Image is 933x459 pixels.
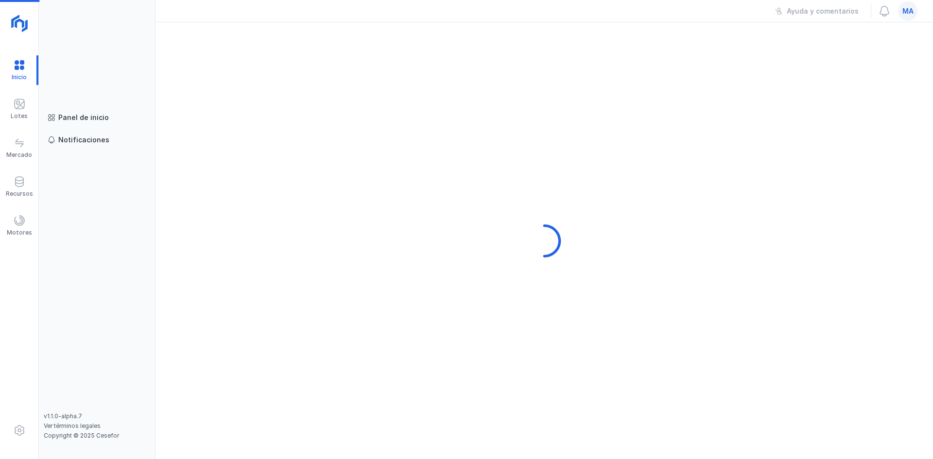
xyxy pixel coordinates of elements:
div: Lotes [11,112,28,120]
a: Panel de inicio [44,109,150,126]
div: Mercado [6,151,32,159]
div: Panel de inicio [58,113,109,122]
a: Ver términos legales [44,422,101,429]
img: logoRight.svg [7,11,32,35]
div: Notificaciones [58,135,109,145]
span: ma [902,6,914,16]
div: Recursos [6,190,33,198]
div: v1.1.0-alpha.7 [44,412,150,420]
button: Ayuda y comentarios [769,3,865,19]
div: Ayuda y comentarios [787,6,859,16]
a: Notificaciones [44,131,150,149]
div: Motores [7,229,32,237]
div: Copyright © 2025 Cesefor [44,432,150,440]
